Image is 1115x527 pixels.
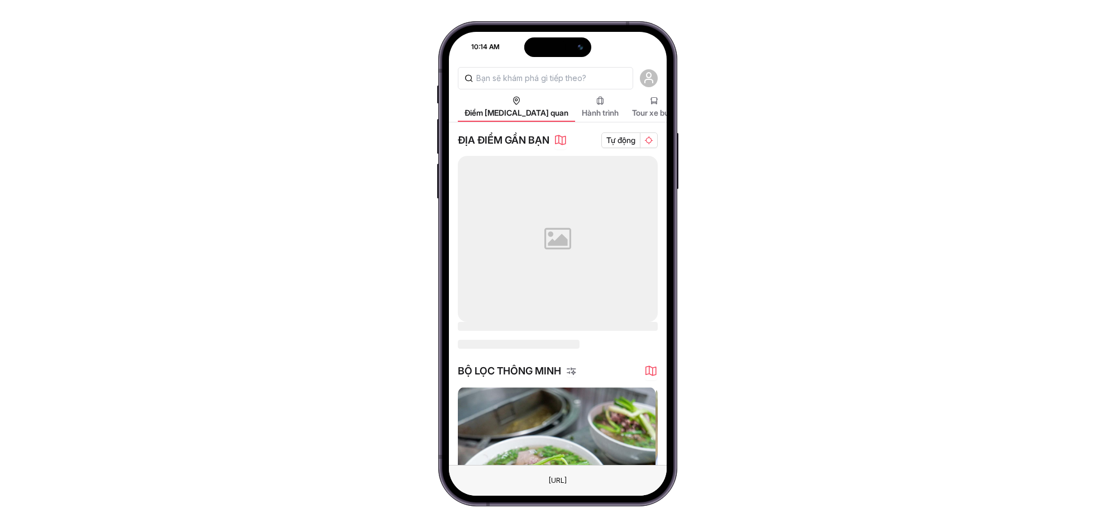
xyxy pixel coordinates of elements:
[458,363,577,379] div: BỘ LỌC THÔNG MINH
[465,107,568,118] span: Điểm [MEDICAL_DATA] quan
[601,132,640,148] button: Tự động
[632,107,676,118] span: Tour xe buýt
[582,107,619,118] span: Hành trình
[458,67,633,89] input: Bạn sẽ khám phá gì tiếp theo?
[458,132,549,148] div: ĐỊA ĐIỂM GẦN BẠN
[540,473,576,488] div: Đây là một phần tử giả. Để thay đổi URL, chỉ cần sử dụng trường văn bản Trình duyệt ở phía trên.
[606,134,635,147] span: Tự động
[450,42,506,52] div: 10:14 AM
